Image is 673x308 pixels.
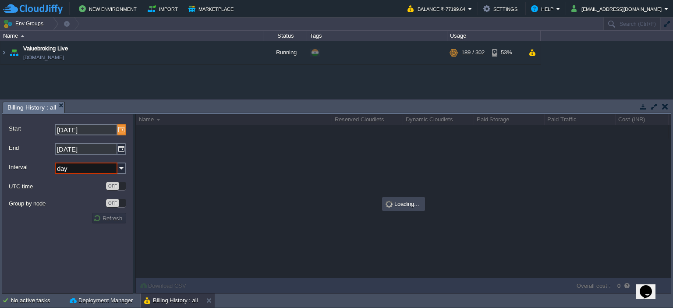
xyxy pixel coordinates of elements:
[23,53,64,62] a: [DOMAIN_NAME]
[636,273,664,299] iframe: chat widget
[3,18,46,30] button: Env Groups
[448,31,540,41] div: Usage
[188,4,236,14] button: Marketplace
[144,296,198,305] button: Billing History : all
[1,31,263,41] div: Name
[308,31,447,41] div: Tags
[106,199,119,207] div: OFF
[263,41,307,64] div: Running
[7,102,56,113] span: Billing History : all
[11,294,66,308] div: No active tasks
[3,4,63,14] img: CloudJiffy
[106,182,119,190] div: OFF
[93,214,125,222] button: Refresh
[264,31,307,41] div: Status
[0,41,7,64] img: AMDAwAAAACH5BAEAAAAALAAAAAABAAEAAAICRAEAOw==
[461,41,485,64] div: 189 / 302
[407,4,468,14] button: Balance ₹-77199.64
[9,182,105,191] label: UTC time
[9,163,54,172] label: Interval
[383,198,424,210] div: Loading...
[148,4,181,14] button: Import
[79,4,139,14] button: New Environment
[9,199,105,208] label: Group by node
[21,35,25,37] img: AMDAwAAAACH5BAEAAAAALAAAAAABAAEAAAICRAEAOw==
[492,41,521,64] div: 53%
[70,296,133,305] button: Deployment Manager
[483,4,520,14] button: Settings
[9,143,54,152] label: End
[8,41,20,64] img: AMDAwAAAACH5BAEAAAAALAAAAAABAAEAAAICRAEAOw==
[23,44,68,53] a: Valuebroking Live
[571,4,664,14] button: [EMAIL_ADDRESS][DOMAIN_NAME]
[531,4,556,14] button: Help
[9,124,54,133] label: Start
